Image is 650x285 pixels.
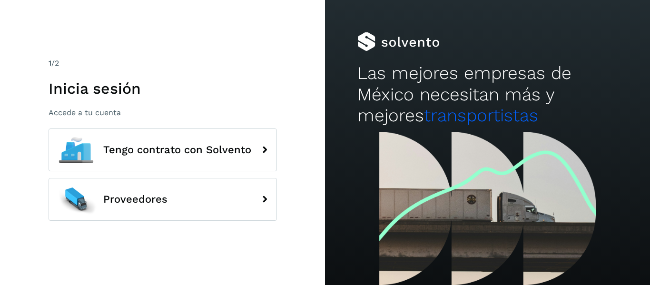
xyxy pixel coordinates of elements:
[103,194,167,205] span: Proveedores
[103,144,251,156] span: Tengo contrato con Solvento
[49,128,277,171] button: Tengo contrato con Solvento
[49,108,277,117] p: Accede a tu cuenta
[424,105,538,126] span: transportistas
[49,58,277,69] div: /2
[357,63,617,126] h2: Las mejores empresas de México necesitan más y mejores
[49,178,277,221] button: Proveedores
[49,79,277,98] h1: Inicia sesión
[49,59,51,68] span: 1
